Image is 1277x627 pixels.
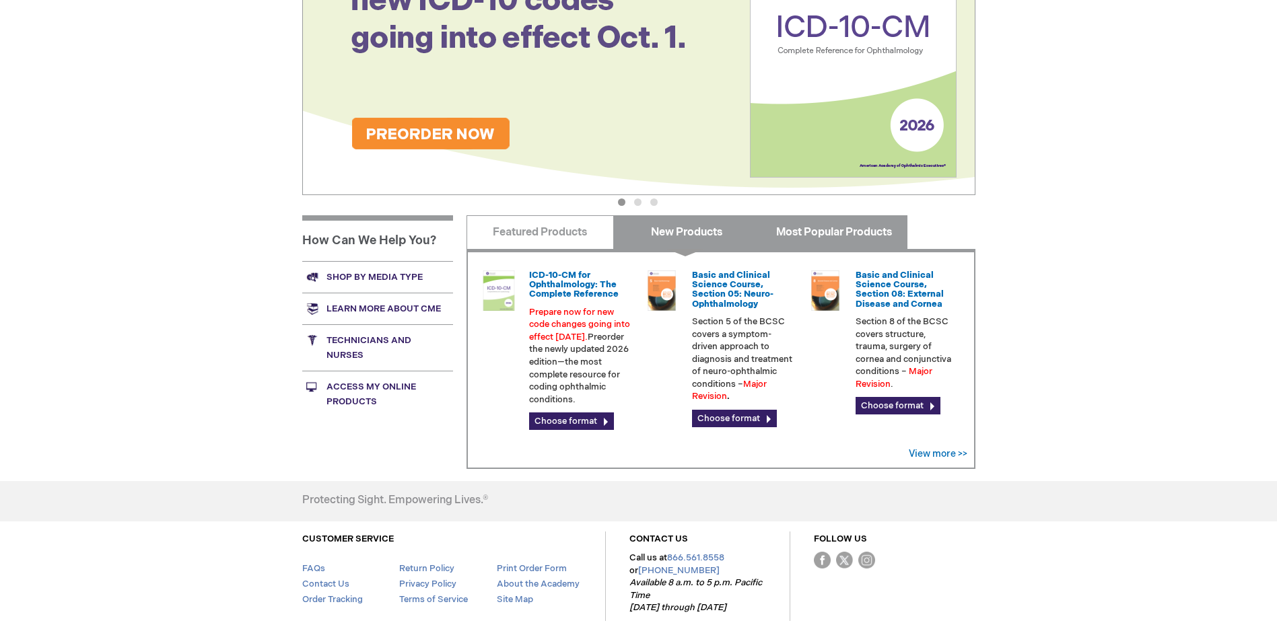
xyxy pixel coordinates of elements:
[814,552,831,568] img: Facebook
[529,307,630,342] font: Prepare now for new code changes going into effect [DATE].
[667,552,724,563] a: 866.561.8558
[642,270,682,311] img: 02850053u_45.png
[856,397,940,414] a: Choose format
[629,577,762,613] em: Available 8 a.m. to 5 p.m. Pacific Time [DATE] through [DATE]
[302,494,488,507] h4: Protecting Sight. Empowering Lives.®
[629,533,688,544] a: CONTACT US
[529,306,631,406] p: Preorder the newly updated 2026 edition—the most complete resource for coding ophthalmic conditions.
[613,215,761,249] a: New Products
[302,261,453,293] a: Shop by media type
[302,579,349,589] a: Contact Us
[856,366,932,390] font: Major Revision
[814,533,867,544] a: FOLLOW US
[650,198,658,206] button: 3 of 3
[497,563,567,574] a: Print Order Form
[760,215,907,249] a: Most Popular Products
[856,316,958,390] p: Section 8 of the BCSC covers structure, trauma, surgery of cornea and conjunctiva conditions – .
[692,379,767,402] font: Major Revision
[692,270,773,309] a: Basic and Clinical Science Course, Section 05: Neuro-Ophthalmology
[479,270,519,311] img: 0120008u_42.png
[529,270,619,300] a: ICD-10-CM for Ophthalmology: The Complete Reference
[302,371,453,417] a: Access My Online Products
[909,448,967,459] a: View more >>
[302,324,453,371] a: Technicians and nurses
[529,412,614,430] a: Choose format
[302,563,325,574] a: FAQs
[629,552,766,614] p: Call us at or
[856,270,944,309] a: Basic and Clinical Science Course, Section 08: External Disease and Cornea
[692,410,777,427] a: Choose format
[805,270,845,311] img: 02850083u_45.png
[692,316,794,403] p: Section 5 of the BCSC covers a symptom-driven approach to diagnosis and treatment of neuro-ophtha...
[618,198,625,206] button: 1 of 3
[302,594,363,605] a: Order Tracking
[302,533,394,544] a: CUSTOMER SERVICE
[634,198,642,206] button: 2 of 3
[858,552,875,568] img: instagram
[302,293,453,324] a: Learn more about CME
[399,563,454,574] a: Return Policy
[497,579,580,589] a: About the Academy
[302,215,453,261] h1: How Can We Help You?
[497,594,533,605] a: Site Map
[727,391,730,402] strong: .
[638,565,720,576] a: [PHONE_NUMBER]
[399,594,468,605] a: Terms of Service
[399,579,456,589] a: Privacy Policy
[467,215,614,249] a: Featured Products
[836,552,853,568] img: Twitter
